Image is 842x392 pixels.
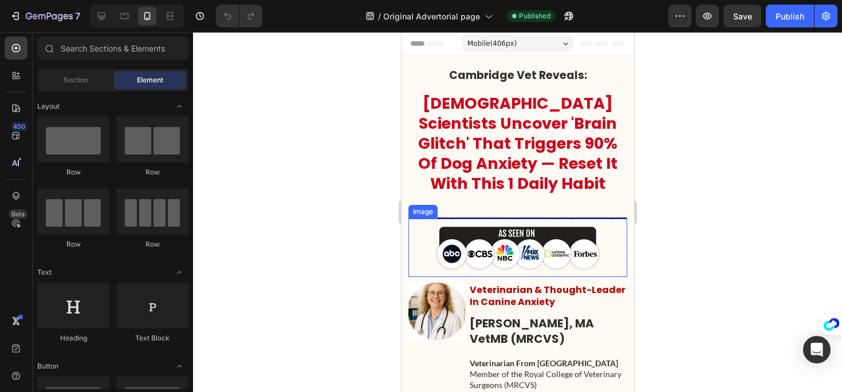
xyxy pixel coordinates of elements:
[116,239,188,250] div: Row
[75,9,80,23] p: 7
[766,5,814,27] button: Publish
[216,5,262,27] div: Undo/Redo
[170,357,188,375] span: Toggle open
[519,11,550,21] span: Published
[37,333,109,343] div: Heading
[9,209,27,219] div: Beta
[5,5,85,27] button: 7
[383,10,480,22] span: Original Advertorial page
[11,122,27,131] div: 450
[64,75,88,85] span: Section
[37,101,60,112] span: Layout
[170,97,188,116] span: Toggle open
[37,167,109,177] div: Row
[37,361,58,371] span: Button
[116,333,188,343] div: Text Block
[37,239,109,250] div: Row
[137,75,163,85] span: Element
[733,11,752,21] span: Save
[116,167,188,177] div: Row
[803,336,831,363] div: Open Intercom Messenger
[776,10,804,22] div: Publish
[170,263,188,282] span: Toggle open
[37,37,188,60] input: Search Sections & Elements
[723,5,761,27] button: Save
[402,32,634,392] iframe: Design area
[378,10,381,22] span: /
[37,267,52,278] span: Text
